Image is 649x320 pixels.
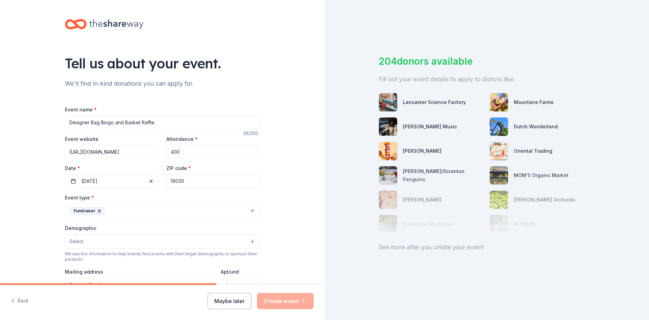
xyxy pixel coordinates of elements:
img: photo for Alfred Music [379,118,397,136]
img: photo for Mountaire Farms [490,93,508,111]
label: Event name [65,106,97,113]
span: Select [69,237,83,246]
div: We use this information to help brands find events with their target demographic to sponsor their... [65,251,260,262]
div: Dutch Wonderland [514,123,558,131]
div: We'll find in-kind donations you can apply for. [65,78,260,89]
label: ZIP code [166,165,191,172]
div: Lancaster Science Factory [403,98,466,106]
input: Spring Fundraiser [65,116,260,129]
button: Maybe later [208,293,251,309]
div: [PERSON_NAME] Music [403,123,457,131]
div: 36 /100 [243,129,260,137]
label: Mailing address [65,269,103,275]
label: Apt/unit [221,269,239,275]
input: # [221,278,260,292]
div: See more after you create your event! [379,242,595,253]
button: Fundraiser [65,204,260,218]
div: Fill out your event details to apply to donors like: [379,74,595,85]
label: Date [65,165,158,172]
label: Demographic [65,225,96,232]
div: [PERSON_NAME] [403,147,441,155]
button: [DATE] [65,174,158,188]
img: photo for Lancaster Science Factory [379,93,397,111]
input: Enter a US address [65,278,215,292]
button: Back [11,294,29,308]
div: Fundraiser [69,207,105,215]
input: 20 [166,145,260,158]
img: photo for Sheetz [379,142,397,160]
input: 12345 (U.S. only) [166,174,260,188]
label: Event type [65,194,94,201]
div: 204 donors available [379,54,595,68]
div: Mountaire Farms [514,98,554,106]
div: Oriental Trading [514,147,552,155]
img: photo for Dutch Wonderland [490,118,508,136]
button: Select [65,234,260,249]
div: Tell us about your event. [65,54,260,73]
input: https://www... [65,145,158,158]
label: Attendance [166,136,198,143]
label: Event website [65,136,98,143]
img: photo for Oriental Trading [490,142,508,160]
